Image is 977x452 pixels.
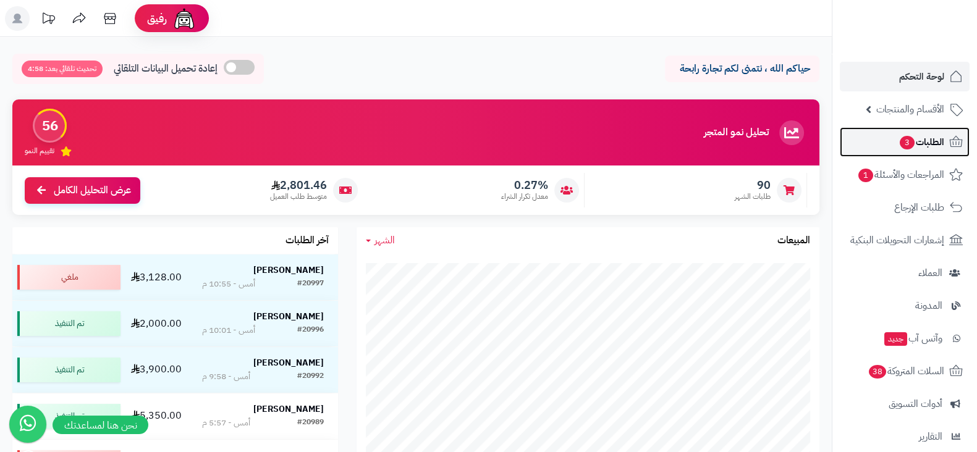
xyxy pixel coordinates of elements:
strong: [PERSON_NAME] [253,403,324,416]
img: ai-face.png [172,6,197,31]
td: 3,128.00 [125,254,188,300]
a: المدونة [840,291,970,320]
span: 2,801.46 [270,178,327,192]
div: #20996 [297,324,324,337]
a: الطلبات3 [840,127,970,157]
span: لوحة التحكم [899,68,944,85]
strong: [PERSON_NAME] [253,356,324,369]
img: logo-2.png [893,35,965,61]
h3: آخر الطلبات [285,235,329,246]
div: تم التنفيذ [17,311,120,336]
td: 3,900.00 [125,347,188,393]
a: الشهر [366,233,395,248]
span: جديد [884,332,907,346]
a: المراجعات والأسئلة1 [840,160,970,190]
span: طلبات الإرجاع [894,199,944,216]
span: الطلبات [899,133,944,151]
span: وآتس آب [883,330,942,347]
a: العملاء [840,258,970,288]
span: عرض التحليل الكامل [54,183,131,198]
span: 90 [735,178,771,192]
td: 2,000.00 [125,301,188,346]
a: عرض التحليل الكامل [25,177,140,204]
span: التقارير [919,428,942,445]
td: 5,350.00 [125,393,188,439]
div: أمس - 5:57 م [202,417,250,429]
a: وآتس آبجديد [840,324,970,353]
div: تم التنفيذ [17,358,120,382]
a: إشعارات التحويلات البنكية [840,225,970,255]
div: #20989 [297,417,324,429]
a: طلبات الإرجاع [840,193,970,222]
span: إعادة تحميل البيانات التلقائي [114,62,218,76]
h3: تحليل نمو المتجر [704,127,769,138]
div: #20992 [297,370,324,383]
div: تم التنفيذ [17,404,120,429]
span: السلات المتروكة [868,362,944,380]
span: طلبات الشهر [735,191,771,202]
span: معدل تكرار الشراء [501,191,548,202]
span: 3 [900,136,915,149]
div: أمس - 10:01 م [202,324,255,337]
span: إشعارات التحويلات البنكية [850,232,944,249]
span: 0.27% [501,178,548,192]
a: تحديثات المنصة [33,6,64,34]
span: تقييم النمو [25,146,54,156]
span: تحديث تلقائي بعد: 4:58 [22,61,103,77]
a: لوحة التحكم [840,62,970,91]
a: أدوات التسويق [840,389,970,419]
strong: [PERSON_NAME] [253,264,324,277]
div: أمس - 9:58 م [202,370,250,383]
span: المدونة [915,297,942,314]
span: العملاء [918,264,942,282]
span: رفيق [147,11,167,26]
span: المراجعات والأسئلة [857,166,944,183]
span: متوسط طلب العميل [270,191,327,202]
div: أمس - 10:55 م [202,278,255,290]
span: أدوات التسويق [889,395,942,412]
span: 1 [858,169,873,182]
a: السلات المتروكة38 [840,356,970,386]
span: 38 [869,365,886,379]
p: حياكم الله ، نتمنى لكم تجارة رابحة [674,62,810,76]
div: ملغي [17,265,120,290]
span: الشهر [374,233,395,248]
span: الأقسام والمنتجات [876,101,944,118]
a: التقارير [840,422,970,451]
strong: [PERSON_NAME] [253,310,324,323]
div: #20997 [297,278,324,290]
h3: المبيعات [777,235,810,246]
